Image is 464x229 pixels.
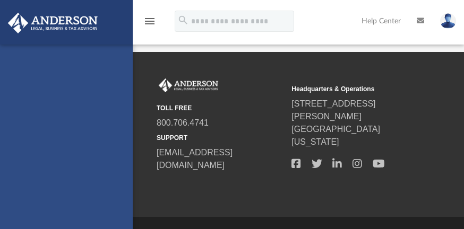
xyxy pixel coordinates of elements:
a: [GEOGRAPHIC_DATA][US_STATE] [291,125,380,146]
small: SUPPORT [157,133,284,143]
i: search [177,14,189,26]
i: menu [143,15,156,28]
img: User Pic [440,13,456,29]
a: [STREET_ADDRESS][PERSON_NAME] [291,99,375,121]
img: Anderson Advisors Platinum Portal [157,78,220,92]
a: menu [143,20,156,28]
small: TOLL FREE [157,103,284,113]
a: [EMAIL_ADDRESS][DOMAIN_NAME] [157,148,233,170]
a: 800.706.4741 [157,118,209,127]
img: Anderson Advisors Platinum Portal [5,13,101,33]
small: Headquarters & Operations [291,84,419,94]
